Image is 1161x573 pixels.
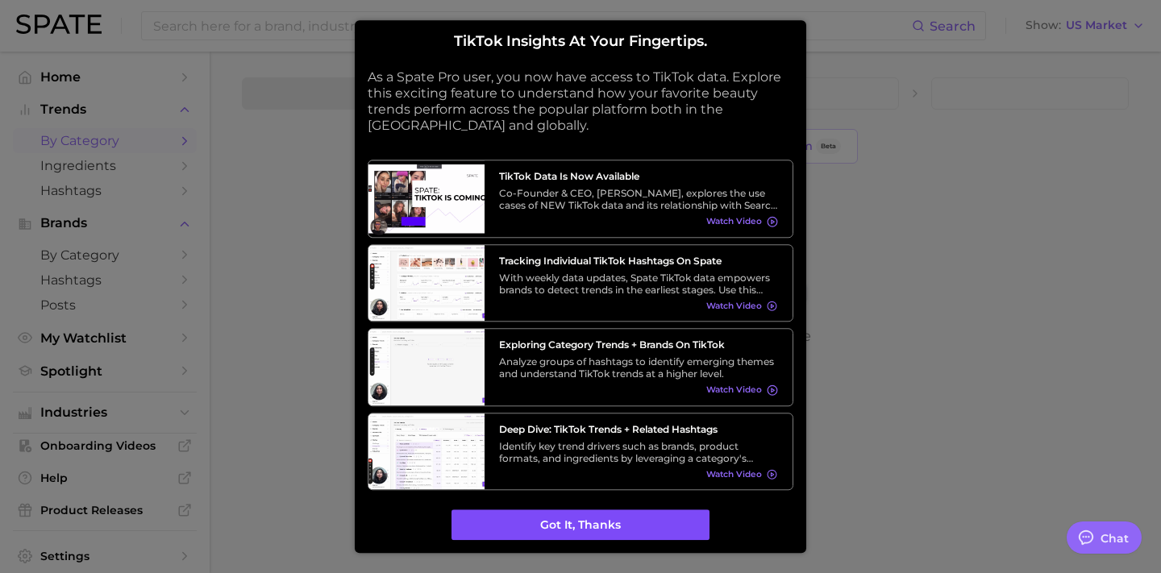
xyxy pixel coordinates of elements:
div: Co-Founder & CEO, [PERSON_NAME], explores the use cases of NEW TikTok data and its relationship w... [499,187,778,211]
span: Watch Video [706,385,762,396]
a: Deep Dive: TikTok Trends + Related HashtagsIdentify key trend drivers such as brands, product for... [368,413,793,491]
span: Watch Video [706,217,762,227]
p: As a Spate Pro user, you now have access to TikTok data. Explore this exciting feature to underst... [368,69,793,134]
span: Watch Video [706,301,762,311]
h3: TikTok data is now available [499,170,778,182]
div: With weekly data updates, Spate TikTok data empowers brands to detect trends in the earliest stag... [499,272,778,296]
div: Analyze groups of hashtags to identify emerging themes and understand TikTok trends at a higher l... [499,355,778,380]
h3: Tracking Individual TikTok Hashtags on Spate [499,255,778,267]
button: Got it, thanks [451,510,709,541]
h3: Deep Dive: TikTok Trends + Related Hashtags [499,423,778,435]
span: Watch Video [706,469,762,480]
a: TikTok data is now availableCo-Founder & CEO, [PERSON_NAME], explores the use cases of NEW TikTok... [368,160,793,238]
h2: TikTok insights at your fingertips. [368,33,793,51]
div: Identify key trend drivers such as brands, product formats, and ingredients by leveraging a categ... [499,440,778,464]
a: Tracking Individual TikTok Hashtags on SpateWith weekly data updates, Spate TikTok data empowers ... [368,244,793,322]
a: Exploring Category Trends + Brands on TikTokAnalyze groups of hashtags to identify emerging theme... [368,328,793,406]
h3: Exploring Category Trends + Brands on TikTok [499,338,778,351]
